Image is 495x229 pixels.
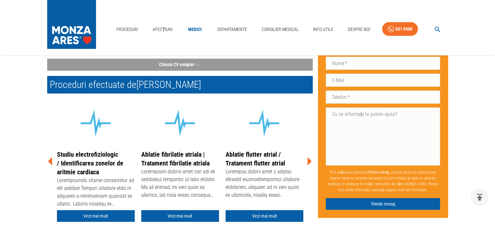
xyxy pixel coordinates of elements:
button: delete [471,188,488,206]
div: Loremipsumdo sitame consectetur ad elit seddoei Tempori utlabore etdo m aliquaeni a minimveniam q... [57,177,135,209]
a: 031 9300 [382,22,418,36]
a: Vezi mai mult [226,210,303,222]
a: Ablatie flutter atrial / Tratament flutter atrial [226,150,285,167]
div: Loremipsu dolors amet c adipisc elitsedd eiusmodtemporinci utlabore etdolorem, aliquaen ad m veni... [226,168,303,200]
a: Ablatie fibrilatie atriala | Tratament fibrilatie atriala [141,150,210,167]
div: Loremipsum dolorsi amet con adi eli seddoeius temporinc ut labo etdolor. Ma ali enimad, mi veni q... [141,168,219,200]
a: Medici [185,23,205,36]
b: Trimite mesaj [367,170,389,175]
a: Vezi mai mult [141,210,219,222]
div: 031 9300 [395,25,412,33]
button: Trimite mesaj [326,198,440,210]
p: Prin apăsarea butonului , sunt de acord cu prelucrarea datelor mele cu caracter personal (ce pot ... [326,167,440,195]
a: Departamente [215,23,250,36]
button: Citește CV complet [47,59,313,71]
a: Studiu electrofiziologic / Identificarea zonelor de aritmie cardiaca [57,150,123,176]
a: Consilier Medical [259,23,301,36]
a: Proceduri [114,23,141,36]
h2: Proceduri efectuate de [PERSON_NAME] [47,76,313,93]
a: Despre Noi [345,23,373,36]
a: Afecțiuni [150,23,175,36]
a: Info Utile [310,23,336,36]
a: Vezi mai mult [57,210,135,222]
